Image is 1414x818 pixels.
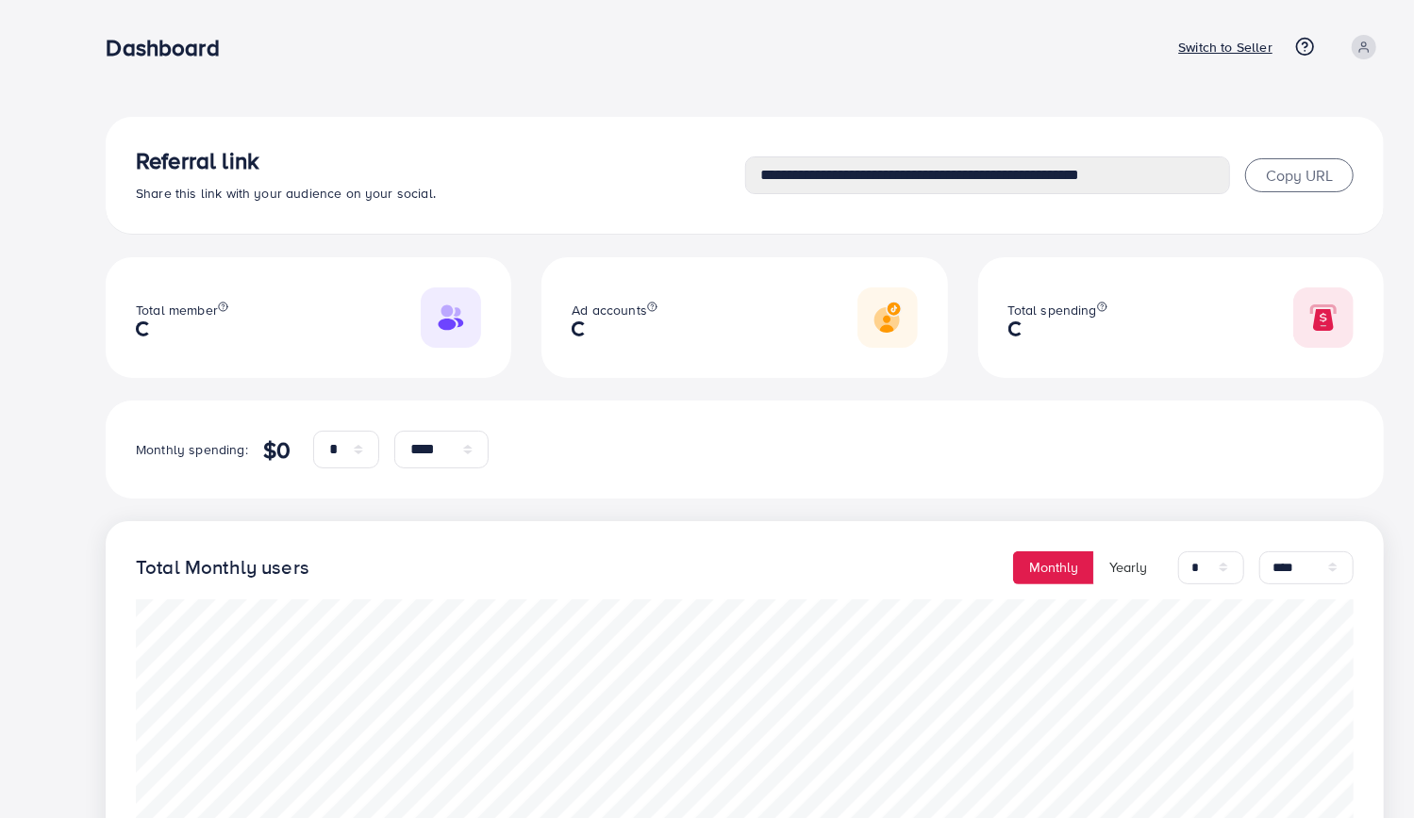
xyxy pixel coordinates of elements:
img: Responsive image [1293,287,1354,348]
h3: Referral link [136,147,745,174]
span: Ad accounts [572,301,647,319]
span: Copy URL [1266,165,1333,186]
h4: $0 [263,436,291,464]
h4: Total Monthly users [136,556,309,580]
span: Total member [136,301,218,319]
button: Monthly [1013,551,1094,584]
span: Share this link with your audience on your social. [136,184,436,203]
button: Copy URL [1245,158,1354,192]
img: Responsive image [857,287,918,348]
button: Yearly [1093,551,1163,584]
p: Switch to Seller [1178,36,1273,58]
h3: Dashboard [106,34,234,61]
img: Responsive image [421,287,481,348]
p: Monthly spending: [136,438,248,461]
span: Total spending [1008,301,1097,319]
